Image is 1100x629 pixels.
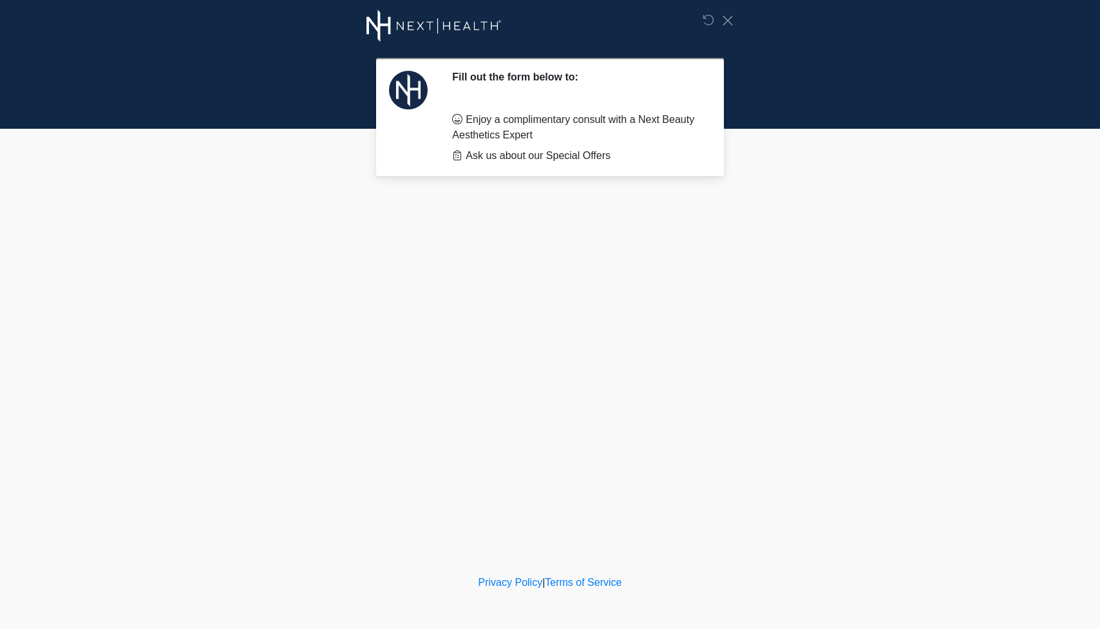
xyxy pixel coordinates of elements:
a: Terms of Service [545,577,621,588]
a: | [542,577,545,588]
img: Next Beauty Logo [366,10,502,42]
h2: Fill out the form below to: [452,71,701,83]
li: Enjoy a complimentary consult with a Next Beauty Aesthetics Expert [452,112,701,143]
li: Ask us about our Special Offers [452,148,701,164]
img: Agent Avatar [389,71,428,109]
a: Privacy Policy [479,577,543,588]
